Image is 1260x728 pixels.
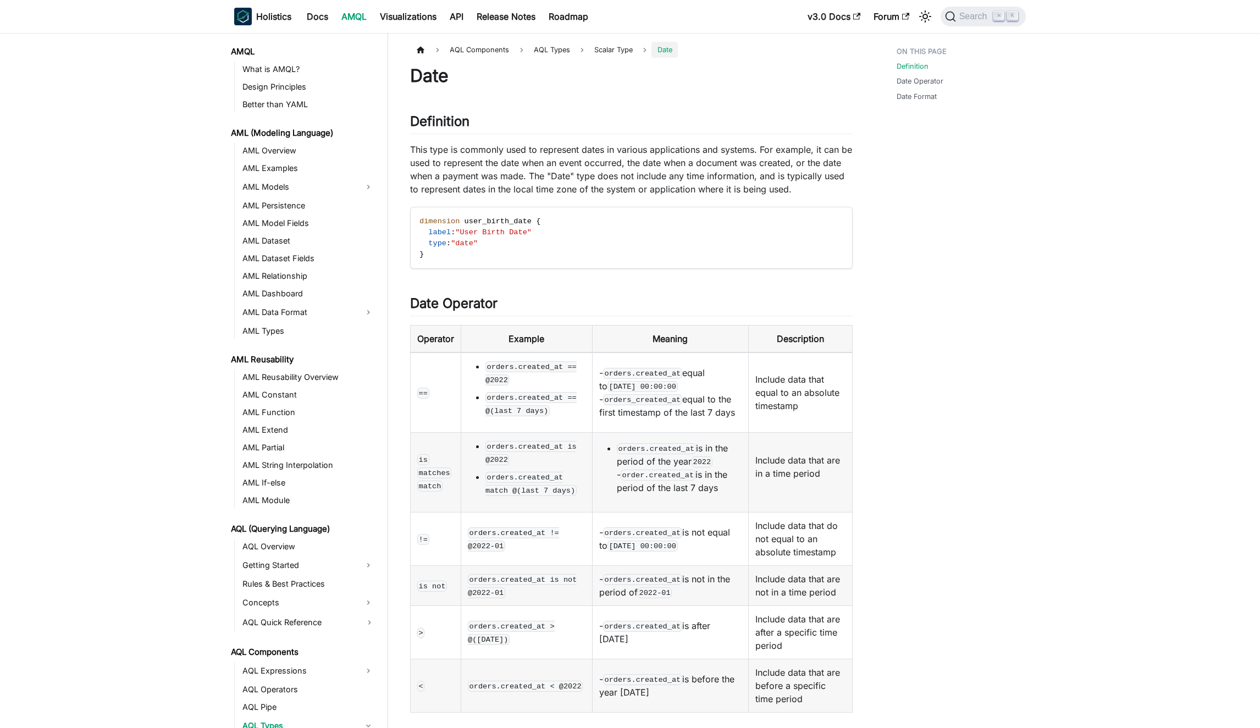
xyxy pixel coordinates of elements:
span: dimension [419,217,460,225]
a: AQL Expressions [239,662,358,680]
li: is in the period of the year - is in the period of the last 7 days [617,442,742,494]
span: Date [651,42,677,58]
span: } [419,250,424,258]
code: match [417,481,443,492]
td: - equal to - equal to the first timestamp of the last 7 days [592,352,748,433]
a: AML If-else [239,475,378,490]
button: Expand sidebar category 'Getting Started' [358,556,378,574]
code: is [417,454,429,465]
td: Include data that equal to an absolute timestamp [748,352,852,433]
code: orders.created_at == @2022 [485,361,577,385]
a: Home page [410,42,431,58]
code: < [417,681,424,692]
a: Design Principles [239,79,378,95]
a: AMQL [335,8,373,25]
code: orders.created_at is @2022 [485,441,577,465]
button: Expand sidebar category 'AQL Expressions' [358,662,378,680]
a: AQL Operators [239,682,378,697]
button: Search (Command+K) [941,7,1026,26]
button: Expand sidebar category 'Concepts' [358,594,378,611]
td: Include data that do not equal to an absolute timestamp [748,512,852,566]
code: matches [417,467,451,478]
code: > [417,627,424,638]
span: AQL Components [444,42,515,58]
td: Include data that are not in a time period [748,566,852,606]
code: orders.created_at [603,527,682,538]
a: AML Function [239,405,378,420]
td: Include data that are after a specific time period [748,606,852,659]
h2: Date Operator [410,295,853,316]
code: orders.created_at == @(last 7 days) [485,392,577,416]
code: orders.created_at is not @2022-01 [468,574,577,598]
th: Meaning [592,326,748,353]
a: Date Operator [897,76,943,86]
img: Holistics [234,8,252,25]
code: orders.created_at [603,574,682,585]
code: orders.created_at [603,674,682,685]
span: Search [956,12,994,21]
a: AMQL [228,44,378,59]
a: AQL Components [228,644,378,660]
code: [DATE] 00:00:00 [607,541,678,551]
a: AML Relationship [239,268,378,284]
span: "User Birth Date" [455,228,532,236]
code: orders.created_at [603,621,682,632]
a: AML String Interpolation [239,457,378,473]
kbd: K [1007,11,1018,21]
span: { [536,217,540,225]
a: Concepts [239,594,358,611]
code: orders.created_at > @([DATE]) [468,621,555,645]
td: - is before the year [DATE] [592,659,748,713]
a: AML Examples [239,161,378,176]
code: [DATE] 00:00:00 [607,381,678,392]
code: == [417,388,429,399]
a: AML Reusability [228,352,378,367]
a: Date Format [897,91,937,102]
span: : [446,239,451,247]
button: Expand sidebar category 'AML Models' [358,178,378,196]
span: "date" [451,239,478,247]
a: AML Dataset [239,233,378,249]
a: Getting Started [239,556,358,574]
nav: Docs sidebar [223,33,388,728]
code: orders.created_at [603,368,682,379]
a: AML Module [239,493,378,508]
a: AML Types [239,323,378,339]
a: Roadmap [542,8,595,25]
a: v3.0 Docs [801,8,867,25]
code: orders.created_at match @(last 7 days) [485,472,577,496]
code: is not [417,581,447,592]
code: 2022 [692,456,712,467]
a: AML Dataset Fields [239,251,378,266]
a: Docs [300,8,335,25]
a: Definition [897,61,929,71]
a: AQL Types [528,42,576,58]
a: AQL Quick Reference [239,614,378,631]
button: Switch between dark and light mode (currently light mode) [916,8,934,25]
a: HolisticsHolistics [234,8,291,25]
a: AML Reusability Overview [239,369,378,385]
span: : [451,228,455,236]
code: 2022-01 [638,587,672,598]
a: Visualizations [373,8,443,25]
th: Operator [411,326,461,353]
a: API [443,8,470,25]
a: AML Dashboard [239,286,378,301]
code: != [417,534,429,545]
th: Example [461,326,593,353]
h1: Date [410,65,853,87]
th: Description [748,326,852,353]
a: Release Notes [470,8,542,25]
a: Better than YAML [239,97,378,112]
a: What is AMQL? [239,62,378,77]
a: Rules & Best Practices [239,576,378,592]
p: Include data that are in a time period [755,454,845,480]
code: orders.created_at < @2022 [468,681,583,692]
a: AML Data Format [239,304,358,321]
a: AML (Modeling Language) [228,125,378,141]
td: Include data that are before a specific time period [748,659,852,713]
a: AQL Overview [239,539,378,554]
a: AML Extend [239,422,378,438]
td: - is not in the period of [592,566,748,606]
kbd: ⌘ [993,11,1004,21]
